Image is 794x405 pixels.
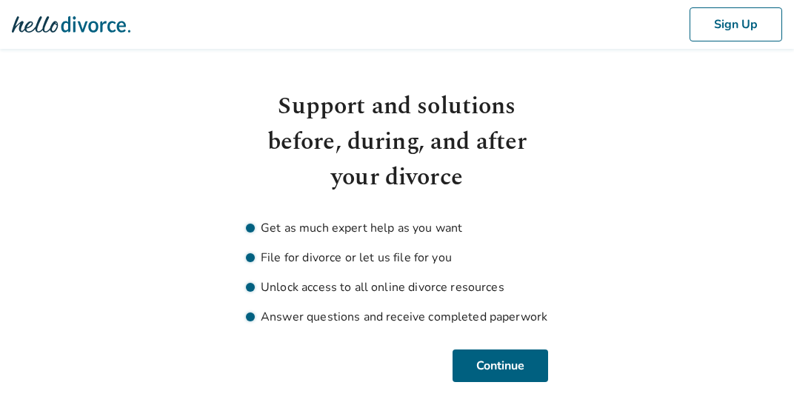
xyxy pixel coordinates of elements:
li: Answer questions and receive completed paperwork [246,308,548,326]
li: File for divorce or let us file for you [246,249,548,267]
h1: Support and solutions before, during, and after your divorce [246,89,548,195]
img: Hello Divorce Logo [12,10,130,39]
button: Sign Up [690,7,782,41]
button: Continue [453,349,548,382]
li: Unlock access to all online divorce resources [246,278,548,296]
li: Get as much expert help as you want [246,219,548,237]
